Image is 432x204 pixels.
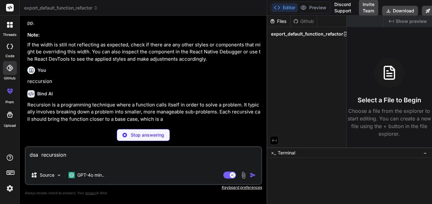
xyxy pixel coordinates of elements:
[25,190,262,196] p: Always double-check its answers. Your in Bind
[4,123,16,128] label: Upload
[38,67,46,73] h6: You
[37,91,53,97] h6: Bind AI
[271,150,276,156] span: >_
[131,132,164,138] p: Stop answering
[291,18,317,24] div: Github
[5,53,14,59] label: code
[396,18,427,24] span: Show preview
[24,5,98,11] span: export_default_function_refactor
[271,31,343,37] span: export_default_function_refactor
[240,172,247,179] img: attachment
[27,101,261,123] p: Recursion is a programming technique where a function calls itself in order to solve a problem. I...
[27,41,261,63] p: If the width is still not reflecting as expected, check if there are any other styles or componen...
[56,173,62,178] img: Pick Models
[85,191,97,195] span: privacy
[347,107,432,138] p: Choose a file from the explorer to start editing. You can create a new file using the + button in...
[40,172,54,178] p: Source
[358,96,421,105] h3: Select a File to Begin
[4,76,16,81] label: GitHub
[25,185,262,190] p: Keyboard preferences
[26,147,261,166] textarea: dsa recurssion
[250,172,256,178] img: icon
[271,3,298,12] button: Editor
[27,78,261,85] p: reccursion
[5,99,14,105] label: prem
[77,172,104,178] p: GPT-4o min..
[68,172,75,178] img: GPT-4o mini
[382,6,418,16] button: Download
[423,150,427,156] span: −
[4,183,15,194] img: settings
[267,18,290,24] div: Files
[278,150,295,156] span: Terminal
[298,3,329,12] button: Preview
[27,31,261,39] h3: Note:
[3,32,17,37] label: threads
[422,148,428,158] button: −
